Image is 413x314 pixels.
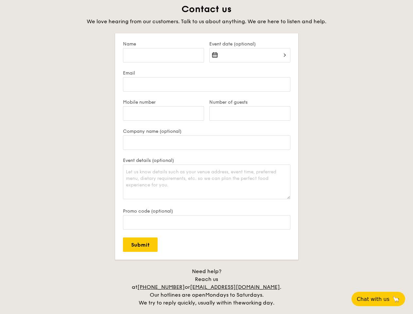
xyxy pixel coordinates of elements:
span: Chat with us [357,296,389,302]
span: 🦙 [392,295,400,303]
textarea: Let us know details such as your venue address, event time, preferred menu, dietary requirements,... [123,165,290,199]
span: We love hearing from our customers. Talk to us about anything. We are here to listen and help. [87,18,326,25]
input: Submit [123,237,158,252]
span: working day. [242,300,274,306]
div: Need help? Reach us at or . Our hotlines are open We try to reply quickly, usually within the [125,268,288,307]
span: Contact us [181,4,232,15]
label: Event details (optional) [123,158,290,163]
label: Event date (optional) [209,41,290,47]
label: Promo code (optional) [123,208,290,214]
label: Company name (optional) [123,129,290,134]
label: Number of guests [209,99,290,105]
a: [EMAIL_ADDRESS][DOMAIN_NAME] [190,284,280,290]
button: Chat with us🦙 [352,292,405,306]
span: Mondays to Saturdays. [205,292,264,298]
label: Mobile number [123,99,204,105]
a: [PHONE_NUMBER] [137,284,185,290]
label: Name [123,41,204,47]
label: Email [123,70,290,76]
